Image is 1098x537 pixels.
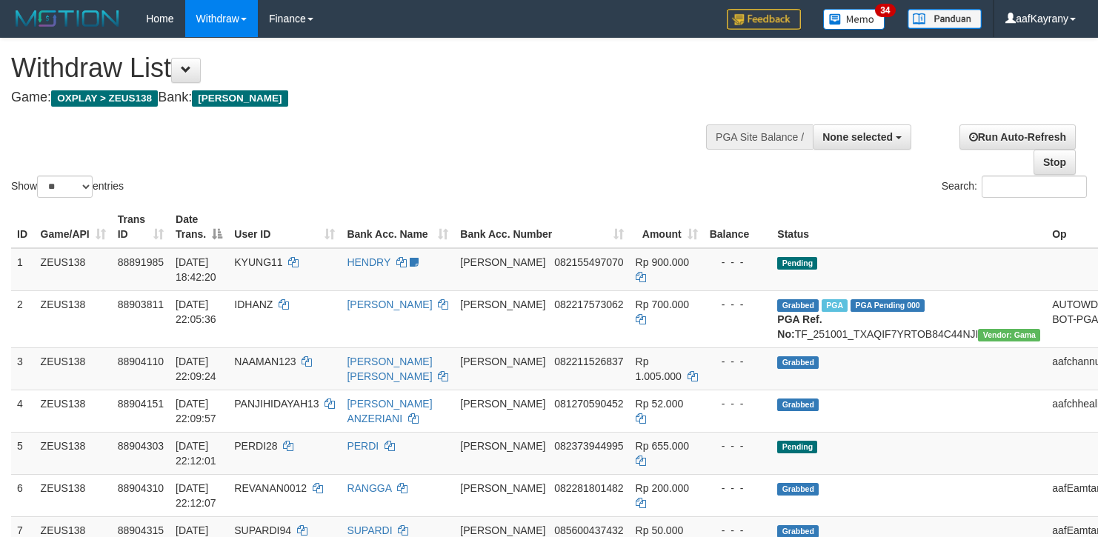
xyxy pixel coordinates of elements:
[176,398,216,424] span: [DATE] 22:09:57
[118,440,164,452] span: 88904303
[875,4,895,17] span: 34
[554,398,623,410] span: Copy 081270590452 to clipboard
[704,206,772,248] th: Balance
[176,482,216,509] span: [DATE] 22:12:07
[51,90,158,107] span: OXPLAY > ZEUS138
[710,354,766,369] div: - - -
[170,206,228,248] th: Date Trans.: activate to sort column descending
[978,329,1040,341] span: Vendor URL: https://trx31.1velocity.biz
[35,474,112,516] td: ZEUS138
[35,347,112,390] td: ZEUS138
[347,298,432,310] a: [PERSON_NAME]
[710,297,766,312] div: - - -
[11,248,35,291] td: 1
[118,524,164,536] span: 88904315
[234,398,319,410] span: PANJIHIDAYAH13
[554,482,623,494] span: Copy 082281801482 to clipboard
[636,356,682,382] span: Rp 1.005.000
[460,256,545,268] span: [PERSON_NAME]
[176,298,216,325] span: [DATE] 22:05:36
[176,440,216,467] span: [DATE] 22:12:01
[118,356,164,367] span: 88904110
[347,440,379,452] a: PERDI
[234,298,273,310] span: IDHANZ
[347,482,391,494] a: RANGGA
[813,124,911,150] button: None selected
[192,90,287,107] span: [PERSON_NAME]
[706,124,813,150] div: PGA Site Balance /
[710,481,766,496] div: - - -
[11,90,717,105] h4: Game: Bank:
[727,9,801,30] img: Feedback.jpg
[347,256,390,268] a: HENDRY
[630,206,704,248] th: Amount: activate to sort column ascending
[554,524,623,536] span: Copy 085600437432 to clipboard
[710,255,766,270] div: - - -
[347,356,432,382] a: [PERSON_NAME] [PERSON_NAME]
[11,390,35,432] td: 4
[118,298,164,310] span: 88903811
[176,356,216,382] span: [DATE] 22:09:24
[11,432,35,474] td: 5
[710,438,766,453] div: - - -
[11,7,124,30] img: MOTION_logo.png
[942,176,1087,198] label: Search:
[234,256,282,268] span: KYUNG11
[908,9,982,29] img: panduan.png
[460,482,545,494] span: [PERSON_NAME]
[11,290,35,347] td: 2
[118,482,164,494] span: 88904310
[959,124,1076,150] a: Run Auto-Refresh
[636,298,689,310] span: Rp 700.000
[228,206,341,248] th: User ID: activate to sort column ascending
[982,176,1087,198] input: Search:
[460,298,545,310] span: [PERSON_NAME]
[777,356,819,369] span: Grabbed
[234,356,296,367] span: NAAMAN123
[777,398,819,411] span: Grabbed
[771,206,1046,248] th: Status
[35,248,112,291] td: ZEUS138
[710,396,766,411] div: - - -
[347,524,392,536] a: SUPARDI
[460,440,545,452] span: [PERSON_NAME]
[118,398,164,410] span: 88904151
[823,9,885,30] img: Button%20Memo.svg
[777,257,817,270] span: Pending
[771,290,1046,347] td: TF_251001_TXAQIF7YRTOB84C44NJI
[777,313,822,340] b: PGA Ref. No:
[234,524,291,536] span: SUPARDI94
[234,482,307,494] span: REVANAN0012
[554,356,623,367] span: Copy 082211526837 to clipboard
[176,256,216,283] span: [DATE] 18:42:20
[822,131,893,143] span: None selected
[118,256,164,268] span: 88891985
[11,206,35,248] th: ID
[554,256,623,268] span: Copy 082155497070 to clipboard
[777,483,819,496] span: Grabbed
[460,524,545,536] span: [PERSON_NAME]
[636,524,684,536] span: Rp 50.000
[636,398,684,410] span: Rp 52.000
[822,299,848,312] span: Marked by aafchomsokheang
[460,356,545,367] span: [PERSON_NAME]
[234,440,277,452] span: PERDI28
[460,398,545,410] span: [PERSON_NAME]
[35,206,112,248] th: Game/API: activate to sort column ascending
[11,474,35,516] td: 6
[636,482,689,494] span: Rp 200.000
[11,176,124,198] label: Show entries
[777,299,819,312] span: Grabbed
[777,441,817,453] span: Pending
[35,290,112,347] td: ZEUS138
[554,298,623,310] span: Copy 082217573062 to clipboard
[851,299,925,312] span: PGA Pending
[35,390,112,432] td: ZEUS138
[1034,150,1076,175] a: Stop
[35,432,112,474] td: ZEUS138
[341,206,454,248] th: Bank Acc. Name: activate to sort column ascending
[454,206,629,248] th: Bank Acc. Number: activate to sort column ascending
[636,440,689,452] span: Rp 655.000
[37,176,93,198] select: Showentries
[554,440,623,452] span: Copy 082373944995 to clipboard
